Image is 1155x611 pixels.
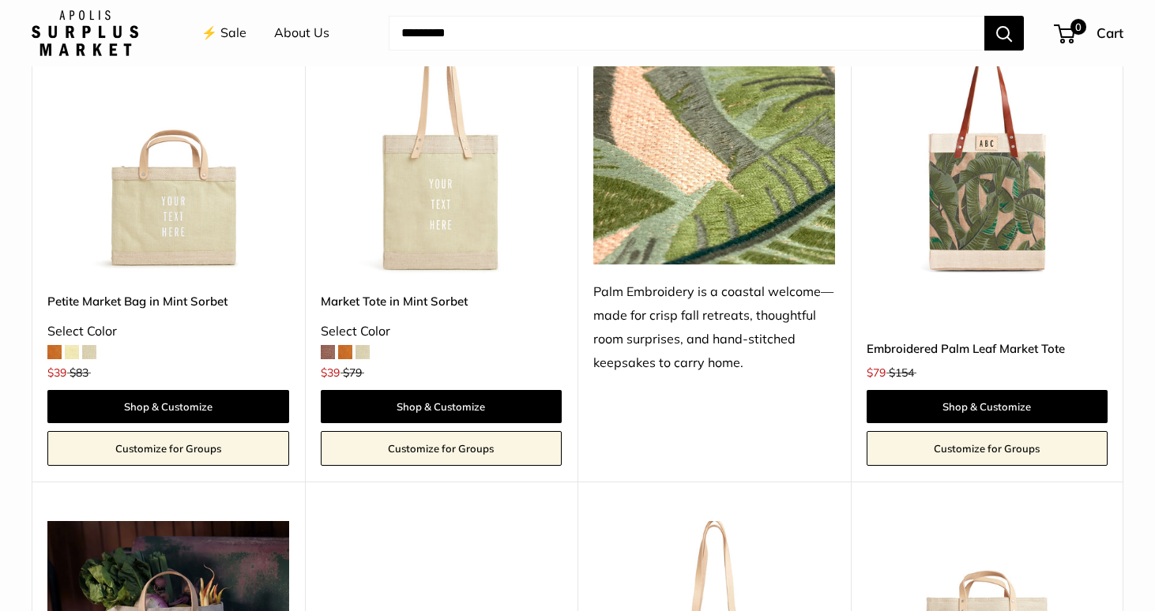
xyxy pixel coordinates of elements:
[867,431,1108,466] a: Customize for Groups
[1055,21,1123,46] a: 0 Cart
[867,36,1108,277] img: Embroidered Palm Leaf Market Tote
[47,390,289,423] a: Shop & Customize
[867,339,1108,358] a: Embroidered Palm Leaf Market Tote
[321,431,562,466] a: Customize for Groups
[593,36,835,264] img: Palm Embroidery is a coastal welcome—made for crisp fall retreats, thoughtful room surprises, and...
[321,390,562,423] a: Shop & Customize
[70,365,88,380] span: $83
[47,365,66,380] span: $39
[47,36,289,277] a: Petite Market Bag in Mint SorbetPetite Market Bag in Mint Sorbet
[389,16,984,51] input: Search...
[343,365,362,380] span: $79
[867,390,1108,423] a: Shop & Customize
[47,292,289,310] a: Petite Market Bag in Mint Sorbet
[47,320,289,343] div: Select Color
[321,320,562,343] div: Select Color
[593,280,835,375] div: Palm Embroidery is a coastal welcome—made for crisp fall retreats, thoughtful room surprises, and...
[47,431,289,466] a: Customize for Groups
[32,10,138,56] img: Apolis: Surplus Market
[984,16,1024,51] button: Search
[321,292,562,310] a: Market Tote in Mint Sorbet
[867,365,886,380] span: $79
[867,36,1108,277] a: Embroidered Palm Leaf Market Totedescription_A multi-layered motif with eight varying thread colors.
[201,21,246,45] a: ⚡️ Sale
[889,365,914,380] span: $154
[321,36,562,277] a: Market Tote in Mint SorbetMarket Tote in Mint Sorbet
[321,365,340,380] span: $39
[1070,19,1086,35] span: 0
[47,36,289,277] img: Petite Market Bag in Mint Sorbet
[274,21,329,45] a: About Us
[321,36,562,277] img: Market Tote in Mint Sorbet
[1097,24,1123,41] span: Cart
